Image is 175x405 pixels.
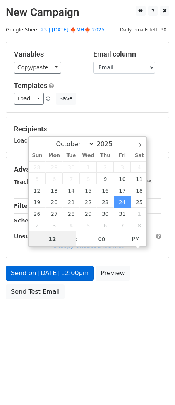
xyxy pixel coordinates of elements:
a: 23 | [DATE] 🍁MH🍁 2025 [41,27,105,33]
span: : [76,231,78,246]
span: October 24, 2025 [114,196,131,208]
span: November 7, 2025 [114,219,131,231]
iframe: Chat Widget [136,368,175,405]
h5: Advanced [14,165,161,174]
span: Thu [97,153,114,158]
h5: Variables [14,50,82,59]
span: October 31, 2025 [114,208,131,219]
span: November 1, 2025 [131,208,148,219]
div: Loading... [14,125,161,145]
span: October 27, 2025 [46,208,63,219]
input: Hour [29,231,76,247]
span: October 15, 2025 [80,184,97,196]
span: Wed [80,153,97,158]
span: October 17, 2025 [114,184,131,196]
a: Send Test Email [6,284,65,299]
span: October 3, 2025 [114,161,131,173]
span: October 25, 2025 [131,196,148,208]
strong: Unsubscribe [14,233,52,240]
span: November 2, 2025 [29,219,46,231]
small: Google Sheet: [6,27,105,33]
span: November 8, 2025 [131,219,148,231]
span: October 2, 2025 [97,161,114,173]
a: Templates [14,81,47,90]
span: October 19, 2025 [29,196,46,208]
span: September 30, 2025 [63,161,80,173]
span: October 5, 2025 [29,173,46,184]
span: Click to toggle [125,231,146,246]
span: Fri [114,153,131,158]
span: October 11, 2025 [131,173,148,184]
span: October 26, 2025 [29,208,46,219]
span: September 29, 2025 [46,161,63,173]
span: Mon [46,153,63,158]
span: October 13, 2025 [46,184,63,196]
button: Save [56,93,76,105]
a: Copy/paste... [14,62,61,74]
span: October 8, 2025 [80,173,97,184]
span: October 23, 2025 [97,196,114,208]
span: October 7, 2025 [63,173,80,184]
span: September 28, 2025 [29,161,46,173]
input: Year [94,140,122,148]
span: October 22, 2025 [80,196,97,208]
span: Tue [63,153,80,158]
a: Send on [DATE] 12:00pm [6,266,94,281]
span: October 29, 2025 [80,208,97,219]
span: October 21, 2025 [63,196,80,208]
a: Load... [14,93,44,105]
span: October 4, 2025 [131,161,148,173]
span: October 18, 2025 [131,184,148,196]
input: Minute [78,231,125,247]
span: October 30, 2025 [97,208,114,219]
span: October 10, 2025 [114,173,131,184]
a: Daily emails left: 30 [117,27,169,33]
span: October 1, 2025 [80,161,97,173]
span: October 12, 2025 [29,184,46,196]
strong: Tracking [14,179,40,185]
span: October 6, 2025 [46,173,63,184]
h5: Email column [93,50,161,59]
span: October 16, 2025 [97,184,114,196]
label: UTM Codes [121,178,151,186]
strong: Schedule [14,217,42,224]
h5: Recipients [14,125,161,133]
span: Sat [131,153,148,158]
a: Copy unsubscribe link [54,242,124,249]
span: October 9, 2025 [97,173,114,184]
span: October 20, 2025 [46,196,63,208]
span: November 5, 2025 [80,219,97,231]
h2: New Campaign [6,6,169,19]
span: October 28, 2025 [63,208,80,219]
span: November 3, 2025 [46,219,63,231]
a: Preview [96,266,130,281]
span: Daily emails left: 30 [117,26,169,34]
span: November 6, 2025 [97,219,114,231]
span: November 4, 2025 [63,219,80,231]
strong: Filters [14,203,34,209]
span: October 14, 2025 [63,184,80,196]
span: Sun [29,153,46,158]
